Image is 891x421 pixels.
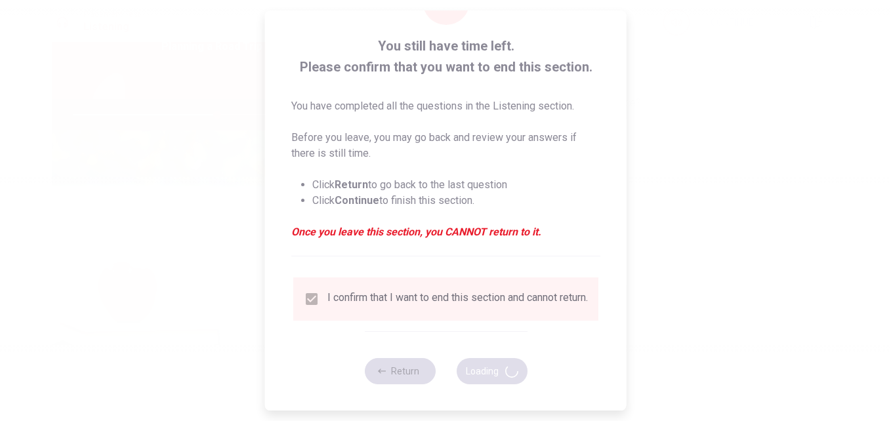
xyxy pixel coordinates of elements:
li: Click to finish this section. [312,193,600,209]
button: Return [364,358,435,384]
strong: Continue [335,194,379,207]
span: You still have time left. Please confirm that you want to end this section. [291,35,600,77]
button: Loading [456,358,527,384]
li: Click to go back to the last question [312,177,600,193]
strong: Return [335,178,368,191]
p: You have completed all the questions in the Listening section. [291,98,600,114]
em: Once you leave this section, you CANNOT return to it. [291,224,600,240]
div: I confirm that I want to end this section and cannot return. [327,291,588,307]
p: Before you leave, you may go back and review your answers if there is still time. [291,130,600,161]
